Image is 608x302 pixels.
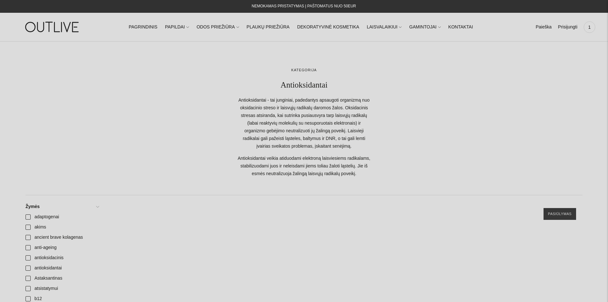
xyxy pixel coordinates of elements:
[247,20,290,34] a: PLAUKŲ PRIEŽIŪRA
[252,3,356,10] div: NEMOKAMAS PRISTATYMAS Į PAŠTOMATUS NUO 50EUR
[22,232,102,243] a: ancient brave kolagenas
[129,20,157,34] a: PAGRINDINIS
[197,20,239,34] a: ODOS PRIEŽIŪRA
[22,263,102,273] a: antioksidantai
[448,20,473,34] a: KONTAKTAI
[13,16,93,38] img: OUTLIVE
[585,23,594,32] span: 1
[22,243,102,253] a: anti-ageing
[297,20,359,34] a: DEKORATYVINĖ KOSMETIKA
[22,212,102,222] a: adaptogenai
[22,222,102,232] a: akims
[22,202,102,212] a: Žymės
[536,20,552,34] a: Paieška
[558,20,577,34] a: Prisijungti
[584,20,595,34] a: 1
[367,20,402,34] a: LAISVALAIKIUI
[409,20,440,34] a: GAMINTOJAI
[22,273,102,283] a: Astaksantinas
[165,20,189,34] a: PAPILDAI
[22,253,102,263] a: antioksidacinis
[22,283,102,294] a: atsistatymui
